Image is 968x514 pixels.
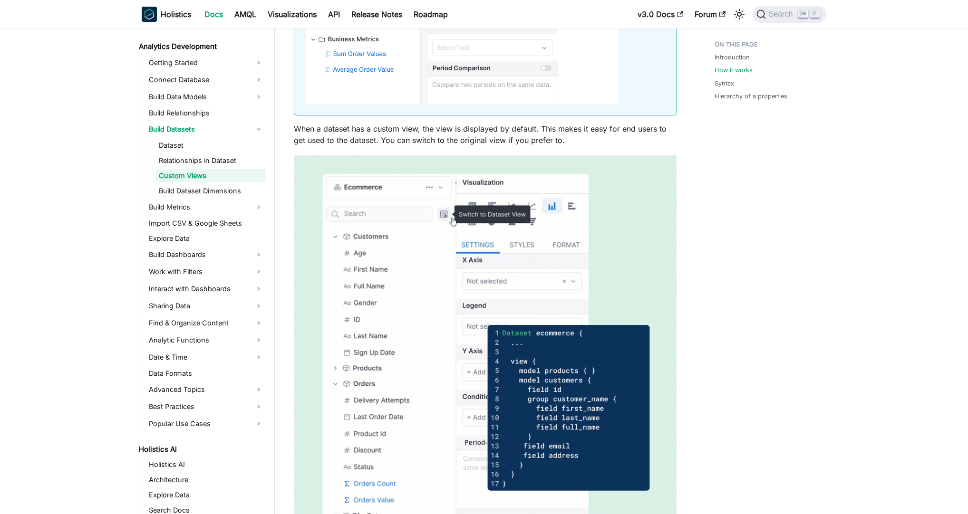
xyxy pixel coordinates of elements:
[715,66,753,75] a: How it works
[346,7,408,22] a: Release Notes
[156,184,266,198] a: Build Dataset Dimensions
[146,89,266,105] a: Build Data Models
[810,10,820,18] kbd: K
[146,367,266,380] a: Data Formats
[146,217,266,230] a: Import CSV & Google Sheets
[689,7,731,22] a: Forum
[156,169,266,182] a: Custom Views
[408,7,454,22] a: Roadmap
[146,247,266,262] a: Build Dashboards
[161,9,191,20] b: Holistics
[146,488,266,502] a: Explore Data
[146,399,266,414] a: Best Practices
[146,72,266,87] a: Connect Database
[146,473,266,486] a: Architecture
[294,123,677,146] p: When a dataset has a custom view, the view is displayed by default. This makes it easy for end us...
[146,122,266,137] a: Build Datasets
[146,200,266,215] a: Build Metrics
[199,7,229,22] a: Docs
[146,232,266,245] a: Explore Data
[732,7,747,22] button: Switch between dark and light mode (currently light mode)
[146,416,266,431] a: Popular Use Cases
[132,29,275,514] nav: Docs sidebar
[146,106,266,120] a: Build Relationships
[715,79,734,88] a: Syntax
[156,154,266,167] a: Relationships in Dataset
[142,7,157,22] img: Holistics
[146,315,266,331] a: Find & Organize Content
[766,10,799,19] span: Search
[136,443,266,456] a: Holistics AI
[146,298,266,314] a: Sharing Data
[146,333,266,348] a: Analytic Functions
[146,350,266,365] a: Date & Time
[146,382,266,397] a: Advanced Topics
[146,55,266,70] a: Getting Started
[262,7,322,22] a: Visualizations
[715,53,750,62] a: Introduction
[322,7,346,22] a: API
[229,7,262,22] a: AMQL
[753,6,826,23] button: Search (Ctrl+K)
[146,264,266,279] a: Work with Filters
[146,281,266,296] a: Interact with Dashboards
[136,40,266,53] a: Analytics Development
[142,7,191,22] a: HolisticsHolistics
[156,139,266,152] a: Dataset
[715,92,787,101] a: Hierarchy of a properties
[146,458,266,471] a: Holistics AI
[632,7,689,22] a: v3.0 Docs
